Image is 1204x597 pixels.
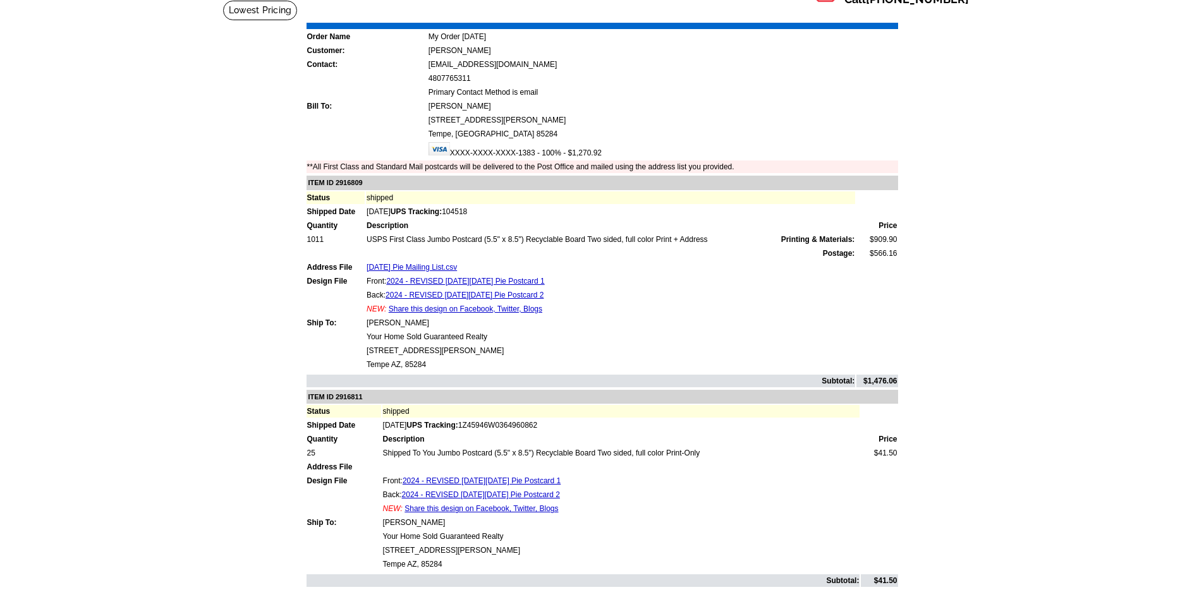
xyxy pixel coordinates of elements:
[404,504,558,513] a: Share this design on Facebook, Twitter, Blogs
[403,476,561,485] a: 2024 - REVISED [DATE][DATE] Pie Postcard 1
[951,303,1204,597] iframe: LiveChat chat widget
[823,249,855,258] strong: Postage:
[429,142,450,155] img: visa.gif
[307,219,365,232] td: Quantity
[856,219,897,232] td: Price
[406,421,537,430] span: 1Z45946W0364960862
[428,100,898,112] td: [PERSON_NAME]
[307,447,381,459] td: 25
[307,261,365,274] td: Address File
[307,205,365,218] td: Shipped Date
[307,58,427,71] td: Contact:
[428,58,898,71] td: [EMAIL_ADDRESS][DOMAIN_NAME]
[307,574,860,587] td: Subtotal:
[307,233,365,246] td: 1011
[307,390,898,404] td: ITEM ID 2916811
[428,30,898,43] td: My Order [DATE]
[382,447,860,459] td: Shipped To You Jumbo Postcard (5.5" x 8.5") Recyclable Board Two sided, full color Print-Only
[861,447,897,459] td: $41.50
[856,233,897,246] td: $909.90
[307,375,856,387] td: Subtotal:
[382,488,860,501] td: Back:
[386,277,544,286] a: 2024 - REVISED [DATE][DATE] Pie Postcard 1
[382,516,860,529] td: [PERSON_NAME]
[382,474,860,487] td: Front:
[402,490,560,499] a: 2024 - REVISED [DATE][DATE] Pie Postcard 2
[307,44,427,57] td: Customer:
[428,44,898,57] td: [PERSON_NAME]
[861,574,897,587] td: $41.50
[382,405,860,418] td: shipped
[366,289,855,301] td: Back:
[366,317,855,329] td: [PERSON_NAME]
[861,433,897,445] td: Price
[367,263,457,272] a: [DATE] Pie Mailing List.csv
[382,558,860,570] td: Tempe AZ, 85284
[428,86,898,99] td: Primary Contact Method is email
[383,504,403,513] span: NEW:
[307,275,365,287] td: Design File
[406,421,458,430] strong: UPS Tracking:
[307,30,427,43] td: Order Name
[382,530,860,543] td: Your Home Sold Guaranteed Realty
[366,275,855,287] td: Front:
[307,419,381,431] td: Shipped Date
[307,405,381,418] td: Status
[428,142,898,159] td: XXXX-XXXX-XXXX-1383 - 100% - $1,270.92
[386,291,544,299] a: 2024 - REVISED [DATE][DATE] Pie Postcard 2
[366,191,855,204] td: shipped
[428,114,898,126] td: [STREET_ADDRESS][PERSON_NAME]
[307,474,381,487] td: Design File
[856,247,897,260] td: $566.16
[307,191,365,204] td: Status
[382,544,860,557] td: [STREET_ADDRESS][PERSON_NAME]
[366,219,855,232] td: Description
[391,207,467,216] span: 104518
[391,207,442,216] strong: UPS Tracking:
[366,330,855,343] td: Your Home Sold Guaranteed Realty
[781,234,855,245] span: Printing & Materials:
[389,305,542,313] a: Share this design on Facebook, Twitter, Blogs
[307,160,898,173] td: **All First Class and Standard Mail postcards will be delivered to the Post Office and mailed usi...
[307,516,381,529] td: Ship To:
[307,100,427,112] td: Bill To:
[366,358,855,371] td: Tempe AZ, 85284
[307,433,381,445] td: Quantity
[382,433,860,445] td: Description
[366,233,855,246] td: USPS First Class Jumbo Postcard (5.5" x 8.5") Recyclable Board Two sided, full color Print + Address
[366,344,855,357] td: [STREET_ADDRESS][PERSON_NAME]
[428,128,898,140] td: Tempe, [GEOGRAPHIC_DATA] 85284
[428,72,898,85] td: 4807765311
[366,205,855,218] td: [DATE]
[382,419,860,431] td: [DATE]
[307,461,381,473] td: Address File
[856,375,897,387] td: $1,476.06
[307,317,365,329] td: Ship To:
[367,305,386,313] span: NEW:
[307,176,898,190] td: ITEM ID 2916809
